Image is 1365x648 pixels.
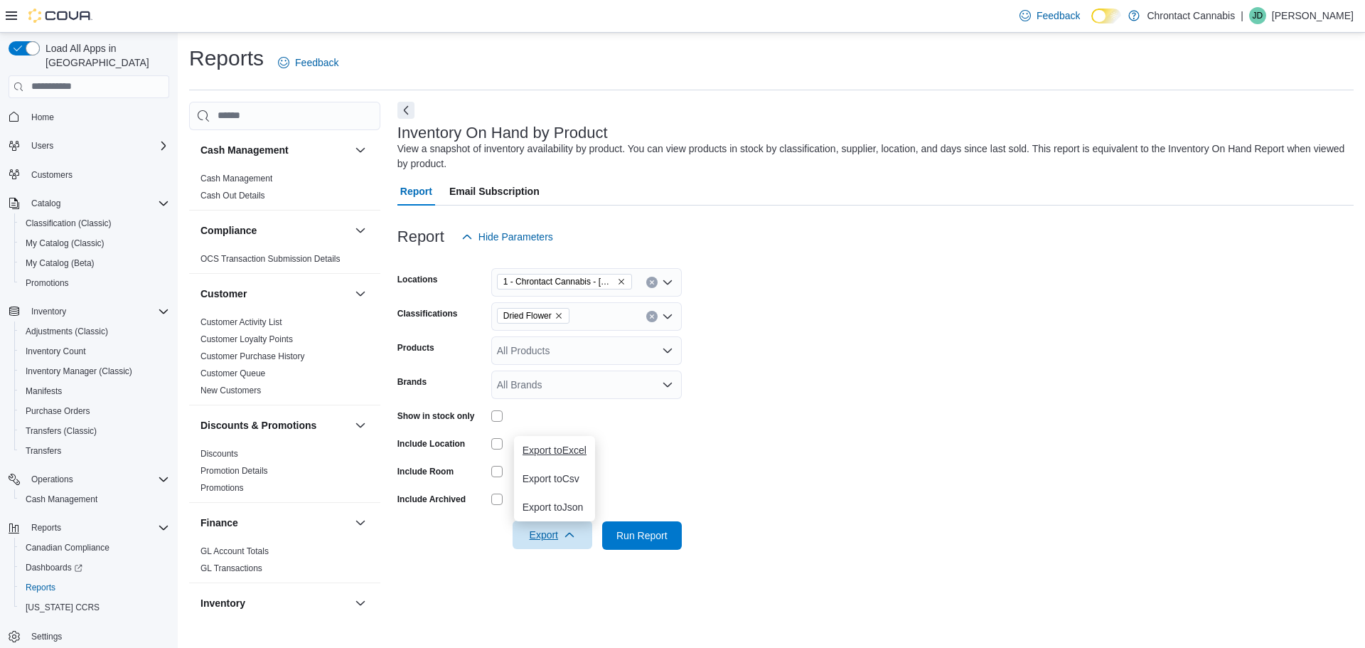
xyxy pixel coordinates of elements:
[26,195,66,212] button: Catalog
[397,376,427,388] label: Brands
[189,170,380,210] div: Cash Management
[14,421,175,441] button: Transfers (Classic)
[397,142,1347,171] div: View a snapshot of inventory availability by product. You can view products in stock by classific...
[26,494,97,505] span: Cash Management
[26,108,169,126] span: Home
[20,323,169,340] span: Adjustments (Classic)
[20,491,169,508] span: Cash Management
[3,302,175,322] button: Inventory
[200,596,349,610] button: Inventory
[20,255,169,272] span: My Catalog (Beta)
[20,235,110,252] a: My Catalog (Classic)
[200,351,305,362] span: Customer Purchase History
[20,579,61,596] a: Reports
[3,469,175,489] button: Operations
[26,628,68,645] a: Settings
[200,223,257,238] h3: Compliance
[26,386,62,397] span: Manifests
[200,174,272,184] a: Cash Management
[189,543,380,583] div: Finance
[523,445,587,456] span: Export to Excel
[20,235,169,252] span: My Catalog (Classic)
[1241,7,1243,24] p: |
[497,274,632,290] span: 1 - Chrontact Cannabis - 2280 Carling Ave. Unit 1
[189,250,380,273] div: Compliance
[449,177,540,206] span: Email Subscription
[20,383,169,400] span: Manifests
[20,403,96,420] a: Purchase Orders
[26,303,72,320] button: Inventory
[200,317,282,328] span: Customer Activity List
[200,482,244,494] span: Promotions
[400,177,432,206] span: Report
[26,326,108,337] span: Adjustments (Classic)
[20,423,102,440] a: Transfers (Classic)
[200,546,269,557] span: GL Account Totals
[20,255,100,272] a: My Catalog (Beta)
[26,627,169,645] span: Settings
[397,494,466,505] label: Include Archived
[31,198,60,209] span: Catalog
[397,466,454,477] label: Include Room
[200,418,349,432] button: Discounts & Promotions
[20,423,169,440] span: Transfers (Classic)
[352,285,369,302] button: Customer
[514,464,595,493] button: Export toCsv
[26,166,169,184] span: Customers
[497,308,569,324] span: Dried Flower
[26,542,109,553] span: Canadian Compliance
[503,309,552,323] span: Dried Flower
[31,474,73,485] span: Operations
[200,191,265,201] a: Cash Out Details
[397,410,475,422] label: Show in stock only
[397,274,438,285] label: Locations
[513,521,592,549] button: Export
[514,493,595,521] button: Export toJson
[200,418,316,432] h3: Discounts & Promotions
[503,275,614,289] span: 1 - Chrontact Cannabis - [STREET_ADDRESS] Unit 1
[1249,7,1266,24] div: Joel Davey
[26,109,60,126] a: Home
[20,215,169,232] span: Classification (Classic)
[14,322,175,341] button: Adjustments (Classic)
[200,516,349,530] button: Finance
[14,538,175,558] button: Canadian Compliance
[20,442,67,460] a: Transfers
[200,253,341,265] span: OCS Transaction Submission Details
[1091,9,1121,23] input: Dark Mode
[20,343,92,360] a: Inventory Count
[200,386,261,395] a: New Customers
[14,578,175,597] button: Reports
[3,626,175,647] button: Settings
[397,124,608,142] h3: Inventory On Hand by Product
[397,342,434,354] label: Products
[523,501,587,513] span: Export to Json
[20,323,114,340] a: Adjustments (Classic)
[200,465,268,477] span: Promotion Details
[14,597,175,617] button: [US_STATE] CCRS
[26,519,67,536] button: Reports
[14,273,175,293] button: Promotions
[26,346,86,357] span: Inventory Count
[478,230,553,244] span: Hide Parameters
[200,317,282,327] a: Customer Activity List
[26,137,169,154] span: Users
[200,287,349,301] button: Customer
[26,303,169,320] span: Inventory
[1253,7,1263,24] span: JD
[14,381,175,401] button: Manifests
[26,277,69,289] span: Promotions
[646,277,658,288] button: Clear input
[617,277,626,286] button: Remove 1 - Chrontact Cannabis - 2280 Carling Ave. Unit 1 from selection in this group
[20,363,169,380] span: Inventory Manager (Classic)
[397,228,444,245] h3: Report
[200,334,293,344] a: Customer Loyalty Points
[20,442,169,460] span: Transfers
[20,383,68,400] a: Manifests
[14,233,175,253] button: My Catalog (Classic)
[20,275,169,292] span: Promotions
[295,55,338,70] span: Feedback
[662,277,673,288] button: Open list of options
[662,379,673,391] button: Open list of options
[200,483,244,493] a: Promotions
